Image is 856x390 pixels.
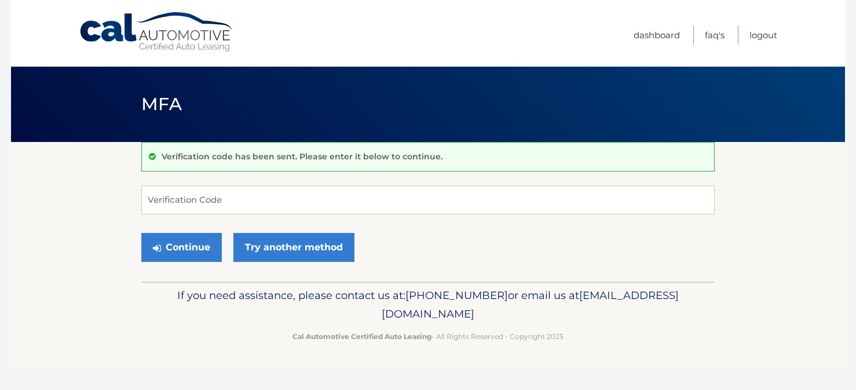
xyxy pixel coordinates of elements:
[233,233,354,262] a: Try another method
[162,151,442,162] p: Verification code has been sent. Please enter it below to continue.
[749,25,777,45] a: Logout
[382,289,679,320] span: [EMAIL_ADDRESS][DOMAIN_NAME]
[79,12,235,53] a: Cal Automotive
[141,93,182,115] span: MFA
[292,332,431,341] strong: Cal Automotive Certified Auto Leasing
[149,330,707,342] p: - All Rights Reserved - Copyright 2025
[141,233,222,262] button: Continue
[705,25,725,45] a: FAQ's
[141,185,715,214] input: Verification Code
[405,289,508,302] span: [PHONE_NUMBER]
[634,25,680,45] a: Dashboard
[149,286,707,323] p: If you need assistance, please contact us at: or email us at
